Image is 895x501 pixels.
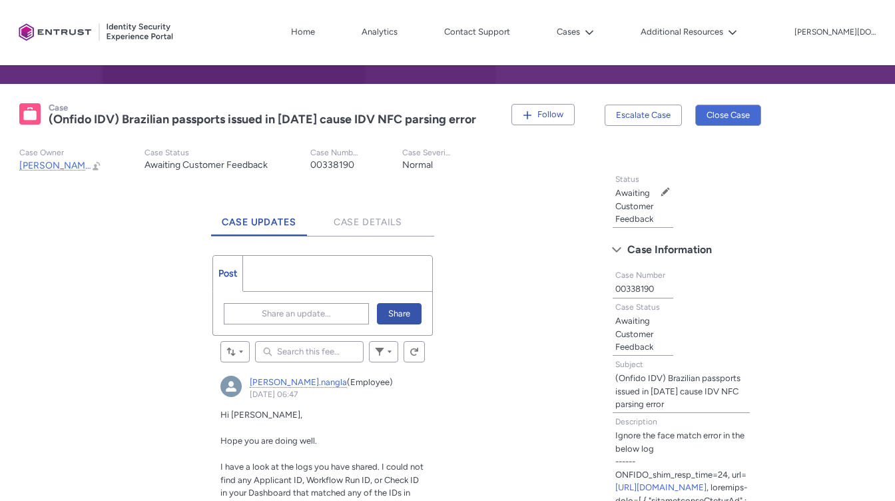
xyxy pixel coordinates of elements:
[615,373,741,409] lightning-formatted-text: (Onfido IDV) Brazilian passports issued in [DATE] cause IDV NFC parsing error
[402,148,451,158] p: Case Severity
[615,175,639,184] span: Status
[377,303,422,324] button: Share
[615,302,660,312] span: Case Status
[220,410,302,420] span: Hi [PERSON_NAME],
[404,341,425,362] button: Refresh this feed
[91,160,102,171] button: Change Owner
[615,360,643,369] span: Subject
[49,103,68,113] records-entity-label: Case
[224,303,368,324] button: Share an update...
[222,217,296,228] span: Case Updates
[145,159,268,171] lightning-formatted-text: Awaiting Customer Feedback
[615,270,665,280] span: Case Number
[220,436,317,446] span: Hope you are doing well.
[334,217,403,228] span: Case Details
[660,187,671,197] button: Edit Status
[323,199,414,236] a: Case Details
[402,159,433,171] lightning-formatted-text: Normal
[695,105,761,126] button: Close Case
[358,22,401,42] a: Analytics, opens in new tab
[615,284,654,294] lightning-formatted-text: 00338190
[250,390,298,399] a: [DATE] 06:47
[627,240,712,260] span: Case Information
[347,377,393,387] span: (Employee)
[212,255,432,336] div: Chatter Publisher
[310,148,360,158] p: Case Number
[553,22,597,42] button: Cases
[794,28,881,37] p: [PERSON_NAME][DOMAIN_NAME]
[145,148,268,158] p: Case Status
[615,417,657,426] span: Description
[388,304,410,324] span: Share
[310,159,354,171] lightning-formatted-text: 00338190
[220,376,242,397] div: dhiren.nangla
[615,482,707,492] a: [URL][DOMAIN_NAME]
[605,239,757,260] button: Case Information
[441,22,513,42] a: Contact Support
[605,105,682,126] button: Escalate Case
[213,256,243,291] a: Post
[19,148,102,158] p: Case Owner
[19,160,123,171] span: [PERSON_NAME].nangla
[288,22,318,42] a: Home
[218,268,237,279] span: Post
[255,341,363,362] input: Search this feed...
[537,109,563,119] span: Follow
[262,304,331,324] span: Share an update...
[49,112,476,127] lightning-formatted-text: (Onfido IDV) Brazilian passports issued in 2025 cause IDV NFC parsing error
[794,25,882,38] button: User Profile anthony.love
[637,22,741,42] button: Additional Resources
[211,199,307,236] a: Case Updates
[220,376,242,397] img: External User - dhiren.nangla (Onfido)
[511,104,575,125] button: Follow
[250,377,347,388] a: [PERSON_NAME].nangla
[615,188,653,224] lightning-formatted-text: Awaiting Customer Feedback
[615,316,653,352] lightning-formatted-text: Awaiting Customer Feedback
